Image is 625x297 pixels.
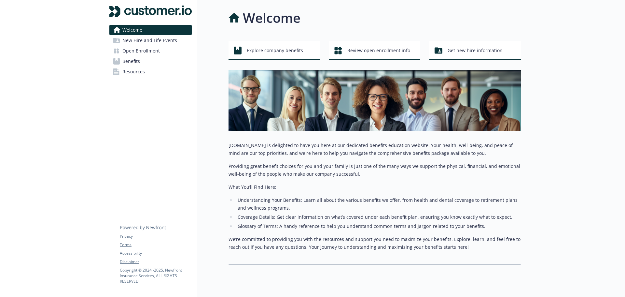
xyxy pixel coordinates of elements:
a: Resources [109,67,192,77]
a: Welcome [109,25,192,35]
p: Copyright © 2024 - 2025 , Newfront Insurance Services, ALL RIGHTS RESERVED [120,267,191,284]
p: Providing great benefit choices for you and your family is just one of the many ways we support t... [229,162,521,178]
p: [DOMAIN_NAME] is delighted to have you here at our dedicated benefits education website. Your hea... [229,141,521,157]
h1: Welcome [243,8,300,28]
button: Get new hire information [429,41,521,60]
a: Accessibility [120,250,191,256]
p: We’re committed to providing you with the resources and support you need to maximize your benefit... [229,235,521,251]
a: Terms [120,242,191,248]
span: Get new hire information [448,44,503,57]
li: Understanding Your Benefits: Learn all about the various benefits we offer, from health and denta... [236,196,521,212]
a: Benefits [109,56,192,67]
a: New Hire and Life Events [109,35,192,46]
li: Coverage Details: Get clear information on what’s covered under each benefit plan, ensuring you k... [236,213,521,221]
span: Explore company benefits [247,44,303,57]
li: Glossary of Terms: A handy reference to help you understand common terms and jargon related to yo... [236,222,521,230]
span: Benefits [122,56,140,67]
img: overview page banner [229,70,521,131]
a: Disclaimer [120,259,191,265]
span: Review open enrollment info [347,44,410,57]
p: What You’ll Find Here: [229,183,521,191]
a: Privacy [120,233,191,239]
a: Open Enrollment [109,46,192,56]
button: Review open enrollment info [329,41,421,60]
span: Resources [122,67,145,77]
span: New Hire and Life Events [122,35,177,46]
span: Welcome [122,25,142,35]
span: Open Enrollment [122,46,160,56]
button: Explore company benefits [229,41,320,60]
